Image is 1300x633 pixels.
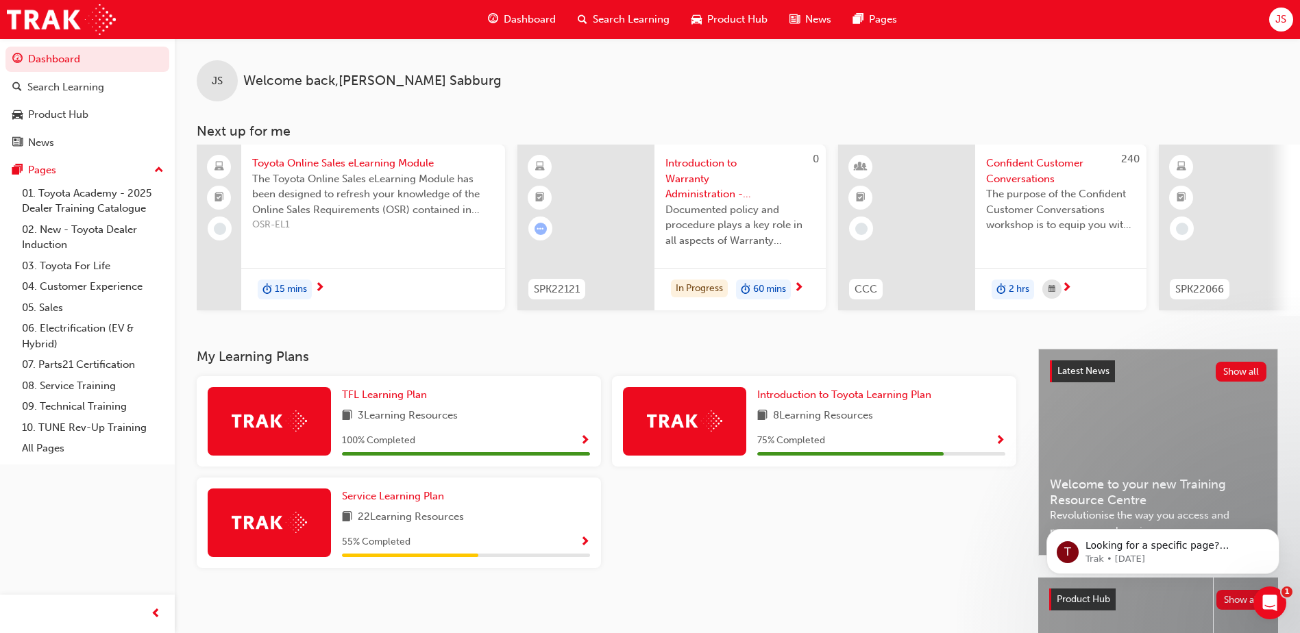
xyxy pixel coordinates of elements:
[49,112,69,127] div: Trak
[16,318,169,354] a: 06. Electrification (EV & Hybrid)
[535,223,547,235] span: learningRecordVerb_ATTEMPT-icon
[315,282,325,295] span: next-icon
[49,163,69,177] div: Trak
[16,99,43,126] div: Profile image for Trak
[49,214,69,228] div: Trak
[197,145,505,310] a: Toyota Online Sales eLearning ModuleThe Toyota Online Sales eLearning Module has been designed to...
[16,149,43,177] div: Profile image for Trak
[71,62,110,76] div: • [DATE]
[49,62,69,76] div: Trak
[1062,282,1072,295] span: next-icon
[137,427,274,482] button: Messages
[49,99,493,110] span: Looking for a specific page? Technical, Toyota Network Training, Technical Training Calendars
[671,280,728,298] div: In Progress
[252,217,494,233] span: OSR-EL1
[773,408,873,425] span: 8 Learning Resources
[856,158,866,176] span: learningResourceType_INSTRUCTOR_LED-icon
[28,107,88,123] div: Product Hub
[567,5,680,34] a: search-iconSearch Learning
[27,79,104,95] div: Search Learning
[275,282,307,297] span: 15 mins
[16,396,169,417] a: 09. Technical Training
[5,130,169,156] a: News
[986,156,1136,186] span: Confident Customer Conversations
[1281,586,1292,597] span: 1
[665,156,815,202] span: Introduction to Warranty Administration - eLearning
[477,5,567,34] a: guage-iconDashboard
[995,435,1005,447] span: Show Progress
[5,44,169,158] button: DashboardSearch LearningProduct HubNews
[517,145,826,310] a: 0SPK22121Introduction to Warranty Administration - eLearningDocumented policy and procedure plays...
[212,73,223,89] span: JS
[16,417,169,438] a: 10. TUNE Rev-Up Training
[5,102,169,127] a: Product Hub
[794,282,804,295] span: next-icon
[1057,365,1109,377] span: Latest News
[1177,158,1186,176] span: learningResourceType_ELEARNING-icon
[1175,282,1224,297] span: SPK22066
[71,112,110,127] div: • [DATE]
[757,408,768,425] span: book-icon
[49,49,553,60] span: Looking for a specific page? Technical, Toyota Network Training, Technical Training Calendars
[1009,282,1029,297] span: 2 hrs
[16,297,169,319] a: 05. Sales
[358,408,458,425] span: 3 Learning Resources
[842,5,908,34] a: pages-iconPages
[665,202,815,249] span: Documented policy and procedure plays a key role in all aspects of Warranty Administration and is...
[1050,360,1266,382] a: Latest NewsShow all
[813,153,819,165] span: 0
[252,171,494,218] span: The Toyota Online Sales eLearning Module has been designed to refresh your knowledge of the Onlin...
[757,387,937,403] a: Introduction to Toyota Learning Plan
[5,158,169,183] button: Pages
[28,135,54,151] div: News
[996,281,1006,299] span: duration-icon
[580,432,590,449] button: Show Progress
[16,354,169,375] a: 07. Parts21 Certification
[1026,500,1300,596] iframe: Intercom notifications message
[838,145,1146,310] a: 240CCCConfident Customer ConversationsThe purpose of the Confident Customer Conversations worksho...
[535,189,545,207] span: booktick-icon
[232,410,307,432] img: Trak
[753,282,786,297] span: 60 mins
[358,509,464,526] span: 22 Learning Resources
[16,183,169,219] a: 01. Toyota Academy - 2025 Dealer Training Catalogue
[534,282,580,297] span: SPK22121
[1269,8,1293,32] button: JS
[1057,593,1110,605] span: Product Hub
[691,11,702,28] span: car-icon
[5,47,169,72] a: Dashboard
[342,490,444,502] span: Service Learning Plan
[342,488,450,504] a: Service Learning Plan
[16,438,169,459] a: All Pages
[16,200,43,227] div: Profile image for Trak
[580,536,590,549] span: Show Progress
[1253,586,1286,619] iframe: Intercom live chat
[1216,590,1268,610] button: Show all
[1216,362,1267,382] button: Show all
[1176,223,1188,235] span: learningRecordVerb_NONE-icon
[28,162,56,178] div: Pages
[1049,588,1267,610] a: Product HubShow all
[175,123,1300,139] h3: Next up for me
[757,433,825,449] span: 75 % Completed
[71,214,110,228] div: • [DATE]
[214,223,226,235] span: learningRecordVerb_NONE-icon
[16,256,169,277] a: 03. Toyota For Life
[578,11,587,28] span: search-icon
[197,349,1016,364] h3: My Learning Plans
[49,150,857,161] span: ❗Notice❗ We are aware some training completions are missing from history, we are currently workin...
[12,137,23,149] span: news-icon
[342,509,352,526] span: book-icon
[707,12,768,27] span: Product Hub
[580,534,590,551] button: Show Progress
[262,281,272,299] span: duration-icon
[7,4,116,35] a: Trak
[1275,12,1286,27] span: JS
[342,408,352,425] span: book-icon
[63,386,211,413] button: Send us a message
[778,5,842,34] a: news-iconNews
[12,164,23,177] span: pages-icon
